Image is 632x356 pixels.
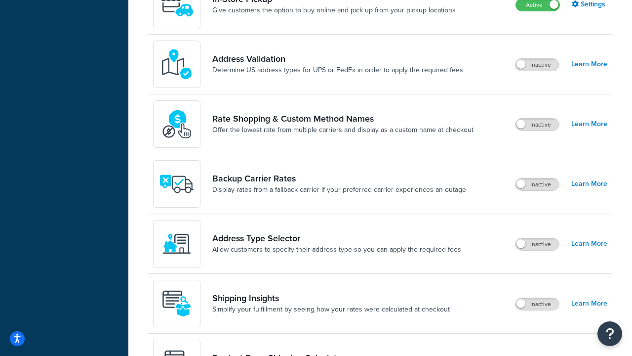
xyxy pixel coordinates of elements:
a: Display rates from a fallback carrier if your preferred carrier experiences an outage [212,185,466,195]
a: Backup Carrier Rates [212,173,466,184]
a: Learn More [571,297,607,311]
label: Inactive [515,119,559,131]
img: Acw9rhKYsOEjAAAAAElFTkSuQmCC [159,286,194,321]
a: Allow customers to specify their address type so you can apply the required fees [212,245,461,255]
a: Address Type Selector [212,233,461,244]
a: Learn More [571,117,607,131]
img: kIG8fy0lQAAAABJRU5ErkJggg== [159,47,194,82]
a: Simplify your fulfillment by seeing how your rates were calculated at checkout [212,305,450,314]
label: Inactive [515,178,559,190]
a: Learn More [571,57,607,71]
label: Inactive [515,298,559,310]
label: Inactive [515,238,559,250]
label: Inactive [515,59,559,71]
a: Learn More [571,177,607,191]
a: Address Validation [212,53,463,64]
img: icon-duo-feat-backup-carrier-4420b188.png [159,167,194,201]
a: Determine US address types for UPS or FedEx in order to apply the required fees [212,65,463,75]
a: Rate Shopping & Custom Method Names [212,113,474,124]
img: icon-duo-feat-rate-shopping-ecdd8bed.png [159,107,194,141]
a: Give customers the option to buy online and pick up from your pickup locations [212,5,456,15]
a: Offer the lowest rate from multiple carriers and display as a custom name at checkout [212,125,474,135]
a: Shipping Insights [212,293,450,304]
a: Learn More [571,237,607,251]
button: Open Resource Center [597,321,622,346]
img: wNXZ4XiVfOSSwAAAABJRU5ErkJggg== [159,226,194,261]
